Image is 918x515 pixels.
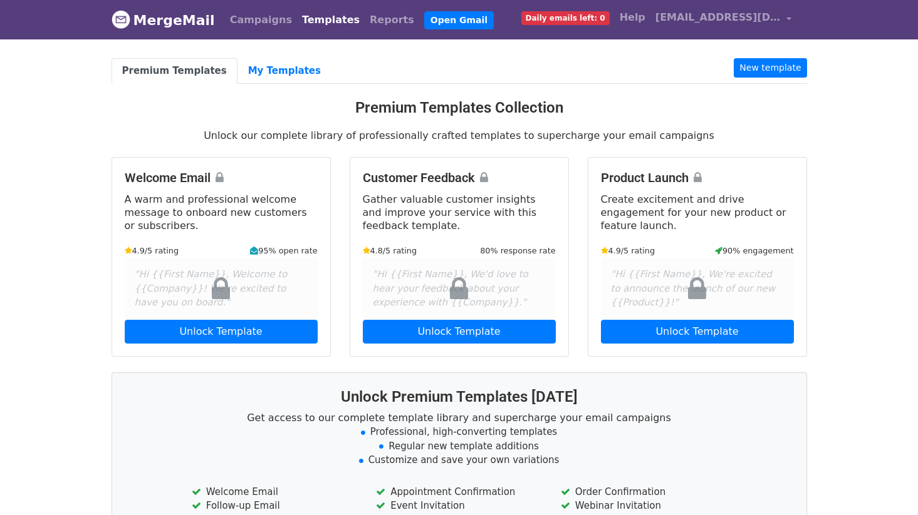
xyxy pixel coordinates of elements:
h4: Customer Feedback [363,170,556,185]
a: Help [615,5,650,30]
a: New template [734,58,806,78]
small: 95% open rate [250,245,317,257]
small: 80% response rate [480,245,555,257]
a: Campaigns [225,8,297,33]
p: Get access to our complete template library and supercharge your email campaigns [127,411,791,424]
h3: Premium Templates Collection [112,99,807,117]
p: Create excitement and drive engagement for your new product or feature launch. [601,193,794,232]
li: Event Invitation [376,499,541,513]
li: Welcome Email [192,485,357,499]
small: 4.8/5 rating [363,245,417,257]
li: Customize and save your own variations [127,453,791,467]
small: 90% engagement [715,245,794,257]
p: Gather valuable customer insights and improve your service with this feedback template. [363,193,556,232]
small: 4.9/5 rating [125,245,179,257]
p: Unlock our complete library of professionally crafted templates to supercharge your email campaigns [112,129,807,142]
a: My Templates [237,58,331,84]
a: Unlock Template [125,320,318,344]
a: Unlock Template [363,320,556,344]
a: Daily emails left: 0 [516,5,615,30]
a: Reports [365,8,419,33]
a: Templates [297,8,365,33]
h4: Product Launch [601,170,794,185]
a: Premium Templates [112,58,237,84]
img: MergeMail logo [112,10,130,29]
small: 4.9/5 rating [601,245,655,257]
div: "Hi {{First Name}}, We're excited to announce the launch of our new {{Product}}!" [601,257,794,320]
div: "Hi {{First Name}}, Welcome to {{Company}}! We're excited to have you on board." [125,257,318,320]
span: Daily emails left: 0 [521,11,610,25]
p: A warm and professional welcome message to onboard new customers or subscribers. [125,193,318,232]
a: Unlock Template [601,320,794,344]
li: Regular new template additions [127,439,791,454]
li: Professional, high-converting templates [127,425,791,439]
h3: Unlock Premium Templates [DATE] [127,388,791,406]
li: Webinar Invitation [561,499,726,513]
a: MergeMail [112,7,215,33]
h4: Welcome Email [125,170,318,185]
li: Follow-up Email [192,499,357,513]
div: "Hi {{First Name}}, We'd love to hear your feedback about your experience with {{Company}}." [363,257,556,320]
li: Appointment Confirmation [376,485,541,499]
span: [EMAIL_ADDRESS][DOMAIN_NAME] [655,10,781,25]
a: [EMAIL_ADDRESS][DOMAIN_NAME] [650,5,797,34]
li: Order Confirmation [561,485,726,499]
a: Open Gmail [424,11,494,29]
